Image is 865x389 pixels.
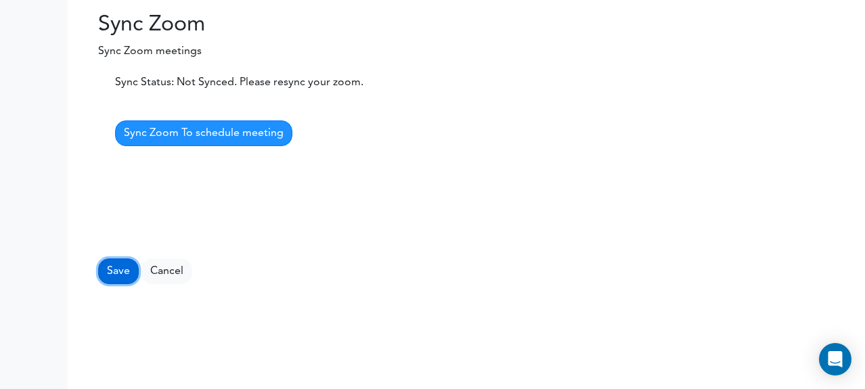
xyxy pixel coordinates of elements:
[98,258,139,284] button: Save
[115,120,292,146] a: Sync Zoom To schedule meeting
[819,343,851,375] div: Open Intercom Messenger
[78,43,324,60] p: Sync Zoom meetings
[115,74,445,91] div: Sync Status: Not Synced. Please resync your zoom.
[78,12,324,38] h2: Sync Zoom
[141,258,192,284] a: Cancel
[124,128,284,139] span: Sync Zoom To schedule meeting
